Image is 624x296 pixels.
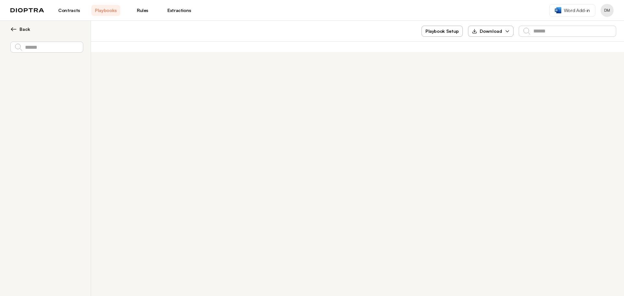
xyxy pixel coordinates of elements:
span: Word Add-in [564,7,590,14]
img: word [555,7,561,13]
span: Back [19,26,30,32]
a: Playbooks [91,5,120,16]
button: Back [10,26,83,32]
button: Playbook Setup [422,26,463,37]
img: left arrow [10,26,17,32]
a: Extractions [165,5,194,16]
img: logo [10,8,44,13]
button: Download [468,26,513,37]
div: Download [472,28,502,34]
a: Word Add-in [549,4,595,17]
a: Rules [128,5,157,16]
a: Contracts [55,5,84,16]
button: Profile menu [601,4,614,17]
